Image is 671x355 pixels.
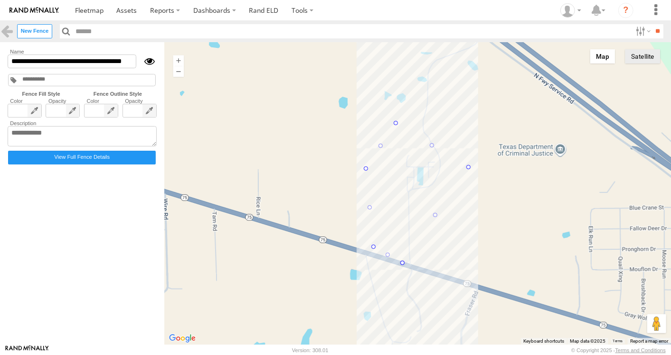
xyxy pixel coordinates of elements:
[136,55,157,68] div: Show/Hide fence
[167,332,198,345] a: Open this area in Google Maps (opens a new window)
[8,120,157,126] label: Description
[84,98,118,104] label: Color
[292,347,328,353] div: Version: 308.01
[8,49,157,55] label: Name
[167,332,198,345] img: Google
[625,49,660,64] button: Show satellite imagery
[523,338,564,345] button: Keyboard shortcuts
[6,91,77,97] label: Fence Fill Style
[173,66,184,77] button: Zoom out
[630,338,668,344] a: Report a map error
[8,98,42,104] label: Color
[46,98,80,104] label: Opacity
[9,7,59,14] img: rand-logo.svg
[17,24,52,38] label: Create New Fence
[5,346,49,355] a: Visit our Website
[8,151,156,164] label: Click to view fence details
[618,3,633,18] i: ?
[613,339,623,343] a: Terms (opens in new tab)
[647,314,666,333] button: Drag Pegman onto the map to open Street View
[173,55,184,66] button: Zoom in
[570,338,605,344] span: Map data ©2025
[615,347,666,353] a: Terms and Conditions
[632,24,652,38] label: Search Filter Options
[571,347,666,353] div: © Copyright 2025 -
[590,49,615,64] button: Show street map
[557,3,585,18] div: Scott Ambler
[77,91,159,97] label: Fence Outline Style
[123,98,157,104] label: Opacity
